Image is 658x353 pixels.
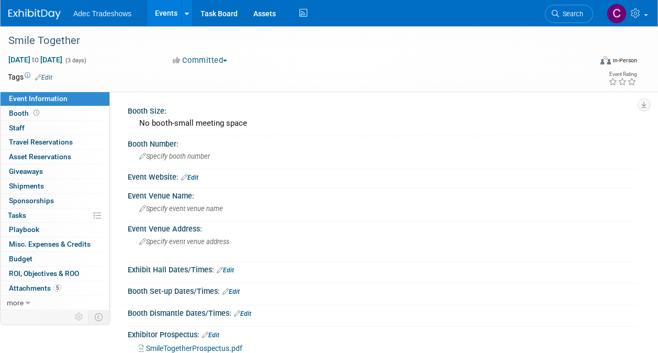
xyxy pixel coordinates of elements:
[7,299,24,307] span: more
[9,152,71,161] span: Asset Reservations
[73,9,131,18] span: Adec Tradeshows
[139,238,229,246] span: Specify event venue address
[9,182,44,190] span: Shipments
[9,124,25,132] span: Staff
[9,255,32,263] span: Budget
[1,296,109,310] a: more
[128,305,637,319] div: Booth Dismantle Dates/Times:
[1,267,109,281] a: ROI, Objectives & ROO
[1,179,109,193] a: Shipments
[545,54,637,70] div: Event Format
[234,310,251,317] a: Edit
[1,92,109,106] a: Event Information
[1,106,109,120] a: Booth
[128,188,637,201] div: Event Venue Name:
[9,196,54,205] span: Sponsorships
[181,174,198,181] a: Edit
[5,31,583,50] div: Smile Together
[1,237,109,251] a: Misc. Expenses & Credits
[8,55,63,64] span: [DATE] [DATE]
[1,208,109,223] a: Tasks
[607,4,627,24] img: Carol Schmidlin
[53,284,61,292] span: 5
[1,252,109,266] a: Budget
[1,223,109,237] a: Playbook
[64,57,86,64] span: (3 days)
[8,72,52,82] td: Tags
[88,310,110,324] td: Toggle Event Tabs
[31,109,41,117] span: Booth not reserved yet
[559,10,583,18] span: Search
[1,135,109,149] a: Travel Reservations
[30,56,40,64] span: to
[9,284,61,292] span: Attachments
[146,344,242,352] span: SmileTogetherProspectus.pdf
[217,267,234,274] a: Edit
[169,55,231,66] button: Committed
[9,167,43,175] span: Giveaways
[128,283,637,297] div: Booth Set-up Dates/Times:
[9,269,79,278] span: ROI, Objectives & ROO
[136,115,629,131] div: No booth-small meeting space
[1,164,109,179] a: Giveaways
[128,103,637,116] div: Booth Size:
[128,221,637,234] div: Event Venue Address:
[600,56,611,64] img: Format-Inperson.png
[222,288,240,295] a: Edit
[35,74,52,81] a: Edit
[9,138,73,146] span: Travel Reservations
[70,310,88,324] td: Personalize Event Tab Strip
[1,194,109,208] a: Sponsorships
[128,327,637,340] div: Exhibitor Prospectus:
[612,57,637,64] div: In-Person
[9,94,68,103] span: Event Information
[545,5,593,23] a: Search
[128,136,637,149] div: Booth Number:
[8,9,61,19] img: ExhibitDay
[1,281,109,295] a: Attachments5
[9,225,39,234] span: Playbook
[1,121,109,135] a: Staff
[139,344,242,352] a: SmileTogetherProspectus.pdf
[8,211,26,219] span: Tasks
[9,240,91,248] span: Misc. Expenses & Credits
[202,332,219,339] a: Edit
[608,72,637,77] div: Event Rating
[9,109,41,117] span: Booth
[128,169,637,183] div: Event Website:
[139,152,210,160] span: Specify booth number
[128,262,637,275] div: Exhibit Hall Dates/Times:
[1,150,109,164] a: Asset Reservations
[139,205,223,213] span: Specify event venue name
